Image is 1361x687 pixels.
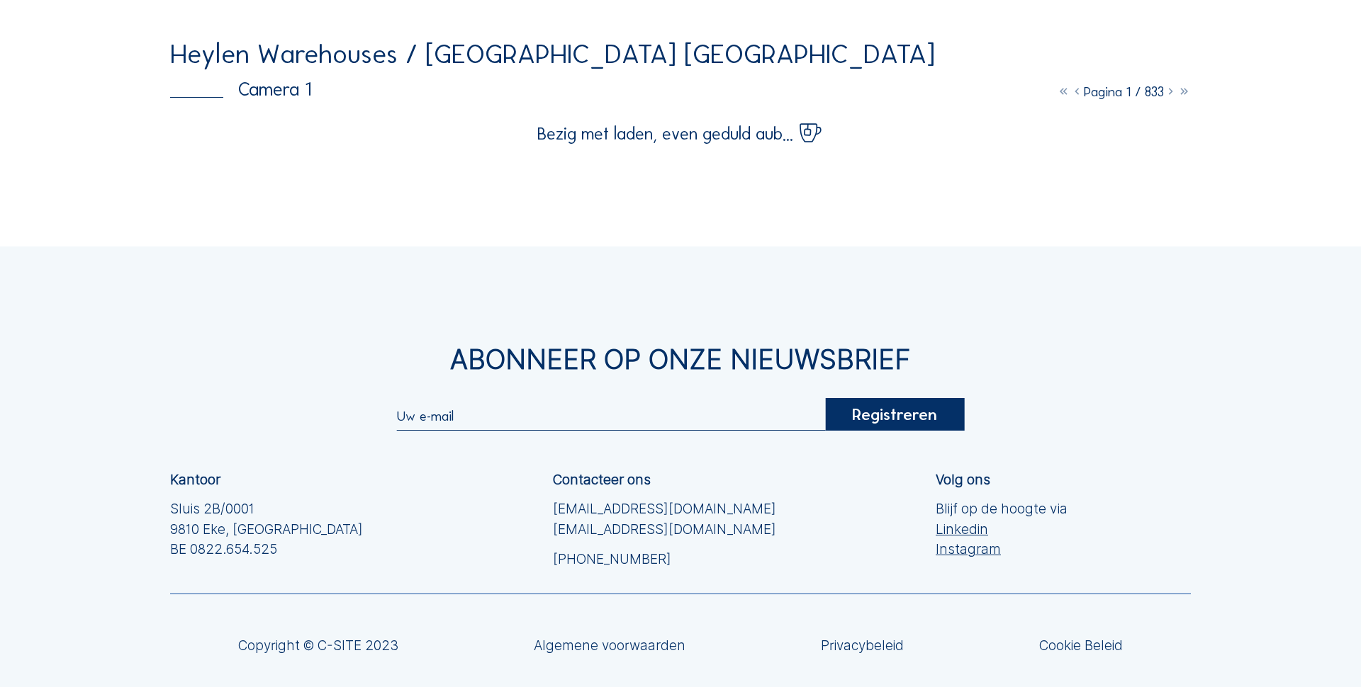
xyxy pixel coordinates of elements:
a: [EMAIL_ADDRESS][DOMAIN_NAME] [553,499,776,518]
input: Uw e-mail [397,407,826,424]
div: Contacteer ons [553,473,651,487]
a: Algemene voorwaarden [534,639,685,652]
div: Camera 1 [170,80,311,98]
div: Sluis 2B/0001 9810 Eke, [GEOGRAPHIC_DATA] BE 0822.654.525 [170,499,363,559]
div: Copyright © C-SITE 2023 [238,639,398,652]
div: Abonneer op onze nieuwsbrief [170,346,1191,373]
div: Registreren [825,398,964,431]
div: Blijf op de hoogte via [936,499,1068,559]
div: Kantoor [170,473,220,487]
a: [EMAIL_ADDRESS][DOMAIN_NAME] [553,519,776,539]
span: Bezig met laden, even geduld aub... [537,125,793,143]
div: Heylen Warehouses / [GEOGRAPHIC_DATA] [GEOGRAPHIC_DATA] [170,41,935,68]
a: Linkedin [936,519,1068,539]
div: Volg ons [936,473,990,487]
a: [PHONE_NUMBER] [553,549,776,569]
a: Privacybeleid [821,639,904,652]
a: Instagram [936,539,1068,559]
a: Cookie Beleid [1039,639,1123,652]
span: Pagina 1 / 833 [1084,84,1164,100]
